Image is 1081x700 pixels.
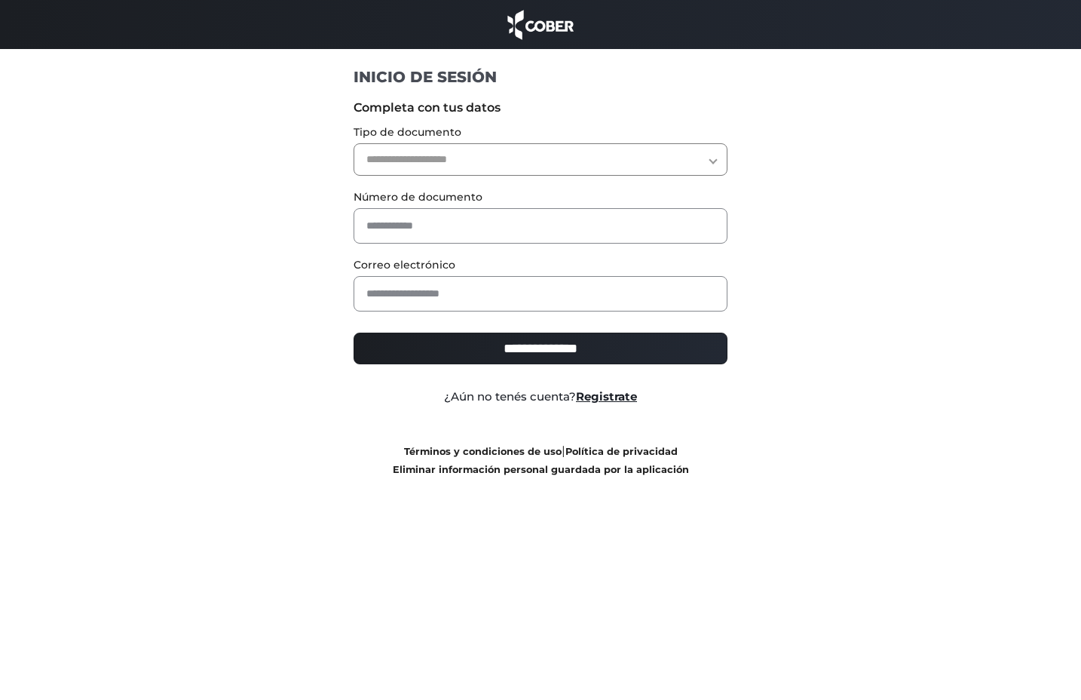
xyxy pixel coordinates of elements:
[342,388,740,406] div: ¿Aún no tenés cuenta?
[354,99,728,117] label: Completa con tus datos
[342,442,740,478] div: |
[404,446,562,457] a: Términos y condiciones de uso
[354,189,728,205] label: Número de documento
[354,124,728,140] label: Tipo de documento
[354,257,728,273] label: Correo electrónico
[504,8,577,41] img: cober_marca.png
[565,446,678,457] a: Política de privacidad
[354,67,728,87] h1: INICIO DE SESIÓN
[393,464,689,475] a: Eliminar información personal guardada por la aplicación
[576,389,637,404] a: Registrate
